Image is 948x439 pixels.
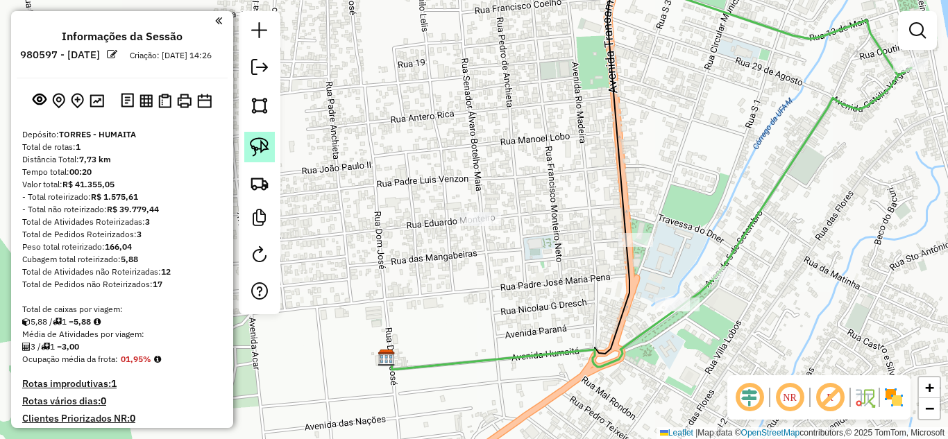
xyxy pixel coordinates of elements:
[919,377,940,398] a: Zoom in
[22,354,118,364] span: Ocupação média da frota:
[59,129,136,139] strong: TORRES - HUMAITA
[118,90,137,112] button: Logs desbloquear sessão
[883,386,905,408] img: Exibir/Ocultar setores
[137,91,155,110] button: Visualizar relatório de Roteirização
[655,298,690,311] div: Atividade não roteirizada - EMPORIO DO ZE
[91,191,138,202] strong: R$ 1.575,61
[153,279,162,289] strong: 17
[130,412,135,424] strong: 0
[87,91,107,110] button: Otimizar todas as rotas
[246,17,273,48] a: Nova sessão e pesquisa
[124,49,217,62] div: Criação: [DATE] 14:26
[69,166,92,177] strong: 00:20
[22,153,222,166] div: Distância Total:
[733,381,766,414] span: Ocultar deslocamento
[813,381,847,414] span: Exibir rótulo
[22,278,222,291] div: Total de Pedidos não Roteirizados:
[161,266,171,277] strong: 12
[107,204,159,214] strong: R$ 39.779,44
[49,90,68,112] button: Centralizar mapa no depósito ou ponto de apoio
[22,328,222,341] div: Média de Atividades por viagem:
[904,17,931,44] a: Exibir filtros
[660,428,693,438] a: Leaflet
[457,212,491,226] div: Atividade não roteirizada - F. GOMES MADEIRO JUN
[53,318,62,326] i: Total de rotas
[22,318,31,326] i: Cubagem total roteirizado
[41,343,50,351] i: Total de rotas
[155,91,174,111] button: Visualizar Romaneio
[22,128,222,141] div: Depósito:
[22,343,31,351] i: Total de Atividades
[773,381,806,414] span: Ocultar NR
[22,228,222,241] div: Total de Pedidos Roteirizados:
[22,203,222,216] div: - Total não roteirizado:
[62,30,183,43] h4: Informações da Sessão
[250,137,269,157] img: Selecionar atividades - laço
[101,395,106,407] strong: 0
[854,386,876,408] img: Fluxo de ruas
[246,241,273,272] a: Reroteirizar Sessão
[22,141,222,153] div: Total de rotas:
[194,91,214,111] button: Disponibilidade de veículos
[121,254,138,264] strong: 5,88
[30,89,49,112] button: Exibir sessão original
[22,413,222,424] h4: Clientes Priorizados NR:
[22,378,222,390] h4: Rotas improdutivas:
[79,154,111,164] strong: 7,73 km
[244,168,275,198] a: Criar rota
[22,241,222,253] div: Peso total roteirizado:
[22,178,222,191] div: Valor total:
[145,216,150,227] strong: 3
[68,90,87,112] button: Adicionar Atividades
[215,12,222,28] a: Clique aqui para minimizar o painel
[107,49,117,60] em: Alterar nome da sessão
[657,427,948,439] div: Map data © contributors,© 2025 TomTom, Microsoft
[94,318,101,326] i: Meta Caixas/viagem: 1,00 Diferença: 4,88
[22,191,222,203] div: - Total roteirizado:
[22,395,222,407] h4: Rotas vários dias:
[702,266,737,280] div: Atividade não roteirizada - Oficina do Copo
[22,266,222,278] div: Total de Atividades não Roteirizadas:
[111,377,117,390] strong: 1
[246,204,273,235] a: Criar modelo
[121,354,151,364] strong: 01,95%
[154,355,161,363] em: Média calculada utilizando a maior ocupação (%Peso ou %Cubagem) de cada rota da sessão. Rotas cro...
[22,316,222,328] div: 5,88 / 1 =
[246,53,273,85] a: Exportar sessão
[925,379,934,396] span: +
[618,233,653,247] div: Atividade não roteirizada - BARZINHO DO TIAO
[925,399,934,417] span: −
[22,166,222,178] div: Tempo total:
[22,303,222,316] div: Total de caixas por viagem:
[695,428,697,438] span: |
[105,241,132,252] strong: 166,04
[74,316,91,327] strong: 5,88
[22,253,222,266] div: Cubagem total roteirizado:
[250,173,269,193] img: Criar rota
[174,91,194,111] button: Imprimir Rotas
[20,49,100,61] h6: 980597 - [DATE]
[22,341,222,353] div: 3 / 1 =
[76,141,81,152] strong: 1
[137,229,142,239] strong: 3
[378,349,396,367] img: TORRES - HUMAITA
[62,179,115,189] strong: R$ 41.355,05
[919,398,940,419] a: Zoom out
[22,216,222,228] div: Total de Atividades Roteirizadas:
[250,96,269,115] img: Selecionar atividades - polígono
[741,428,800,438] a: OpenStreetMap
[62,341,79,352] strong: 3,00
